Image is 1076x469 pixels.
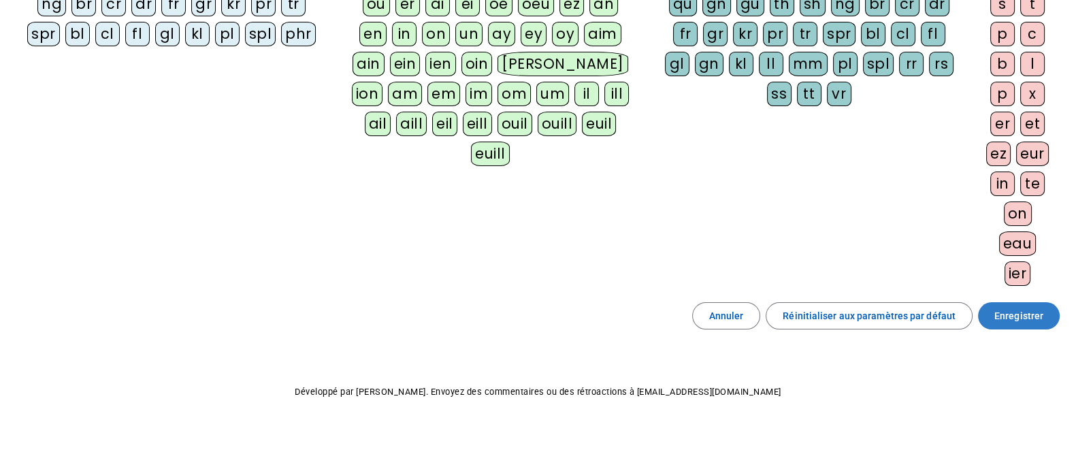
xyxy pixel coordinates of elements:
[1020,112,1045,136] div: et
[604,82,629,106] div: ill
[574,82,599,106] div: il
[899,52,924,76] div: rr
[1020,82,1045,106] div: x
[990,82,1015,106] div: p
[471,142,509,166] div: euill
[281,22,316,46] div: phr
[461,52,493,76] div: oin
[986,142,1011,166] div: ez
[427,82,460,106] div: em
[833,52,858,76] div: pl
[695,52,723,76] div: gn
[422,22,450,46] div: on
[538,112,576,136] div: ouill
[584,22,621,46] div: aim
[797,82,821,106] div: tt
[1004,201,1032,226] div: on
[990,22,1015,46] div: p
[95,22,120,46] div: cl
[863,52,894,76] div: spl
[793,22,817,46] div: tr
[1020,172,1045,196] div: te
[665,52,689,76] div: gl
[390,52,421,76] div: ein
[763,22,787,46] div: pr
[215,22,240,46] div: pl
[352,82,383,106] div: ion
[552,22,578,46] div: oy
[703,22,728,46] div: gr
[536,82,569,106] div: um
[1016,142,1049,166] div: eur
[990,172,1015,196] div: in
[767,82,792,106] div: ss
[1020,22,1045,46] div: c
[861,22,885,46] div: bl
[498,82,531,106] div: om
[733,22,757,46] div: kr
[990,52,1015,76] div: b
[729,52,753,76] div: kl
[353,52,385,76] div: ain
[432,112,457,136] div: eil
[823,22,855,46] div: spr
[1020,52,1045,76] div: l
[789,52,828,76] div: mm
[359,22,387,46] div: en
[365,112,391,136] div: ail
[125,22,150,46] div: fl
[929,52,953,76] div: rs
[245,22,276,46] div: spl
[1005,261,1031,286] div: ier
[521,22,547,46] div: ey
[185,22,210,46] div: kl
[709,308,744,324] span: Annuler
[396,112,427,136] div: aill
[155,22,180,46] div: gl
[27,22,60,46] div: spr
[463,112,492,136] div: eill
[488,22,515,46] div: ay
[766,302,973,329] button: Réinitialiser aux paramètres par défaut
[466,82,492,106] div: im
[65,22,90,46] div: bl
[388,82,422,106] div: am
[498,112,532,136] div: ouil
[582,112,616,136] div: euil
[978,302,1060,329] button: Enregistrer
[759,52,783,76] div: ll
[673,22,698,46] div: fr
[990,112,1015,136] div: er
[692,302,761,329] button: Annuler
[392,22,417,46] div: in
[921,22,945,46] div: fl
[783,308,956,324] span: Réinitialiser aux paramètres par défaut
[994,308,1043,324] span: Enregistrer
[827,82,851,106] div: vr
[425,52,456,76] div: ien
[455,22,483,46] div: un
[498,52,627,76] div: [PERSON_NAME]
[999,231,1037,256] div: eau
[11,384,1065,400] p: Développé par [PERSON_NAME]. Envoyez des commentaires ou des rétroactions à [EMAIL_ADDRESS][DOMAI...
[891,22,915,46] div: cl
